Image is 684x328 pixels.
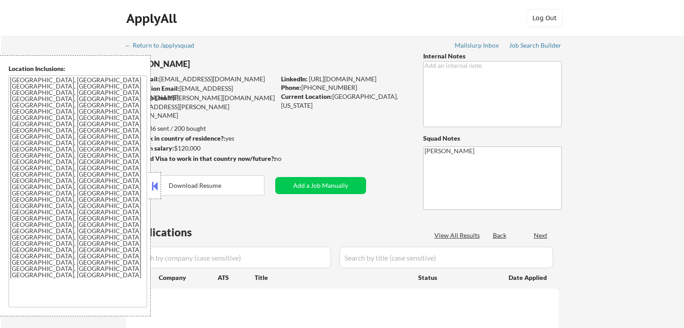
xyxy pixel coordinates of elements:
div: [EMAIL_ADDRESS][DOMAIN_NAME] [126,75,275,84]
button: Add a Job Manually [275,177,366,194]
div: View All Results [434,231,483,240]
div: Company [159,273,218,282]
div: Mailslurp Inbox [455,42,500,49]
div: [PHONE_NUMBER] [281,83,408,92]
strong: Can work in country of residence?: [125,134,225,142]
div: Internal Notes [423,52,562,61]
div: 86 sent / 200 bought [125,124,275,133]
button: Download Resume [126,175,264,195]
strong: Will need Visa to work in that country now/future?: [126,155,276,162]
a: Mailslurp Inbox [455,42,500,51]
input: Search by title (case sensitive) [340,247,553,268]
div: Date Applied [509,273,548,282]
input: Search by company (case sensitive) [129,247,331,268]
button: Log Out [527,9,563,27]
div: ATS [218,273,255,282]
div: Next [534,231,548,240]
div: Status [418,269,496,285]
div: ApplyAll [126,11,179,26]
strong: Current Location: [281,93,332,100]
div: [GEOGRAPHIC_DATA], [US_STATE] [281,92,408,110]
a: [URL][DOMAIN_NAME] [309,75,376,83]
div: Squad Notes [423,134,562,143]
div: $120,000 [125,144,275,153]
div: yes [125,134,273,143]
div: [PERSON_NAME] [126,58,311,70]
div: Applications [129,227,218,238]
div: [EMAIL_ADDRESS][DOMAIN_NAME] [126,84,275,102]
strong: Phone: [281,84,301,91]
a: ← Return to /applysquad [125,42,203,51]
div: ← Return to /applysquad [125,42,203,49]
div: Location Inclusions: [9,64,147,73]
strong: LinkedIn: [281,75,308,83]
div: [PERSON_NAME][DOMAIN_NAME][EMAIL_ADDRESS][PERSON_NAME][DOMAIN_NAME] [126,93,275,120]
div: no [274,154,300,163]
a: Job Search Builder [509,42,562,51]
div: Job Search Builder [509,42,562,49]
div: Title [255,273,410,282]
div: Back [493,231,507,240]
